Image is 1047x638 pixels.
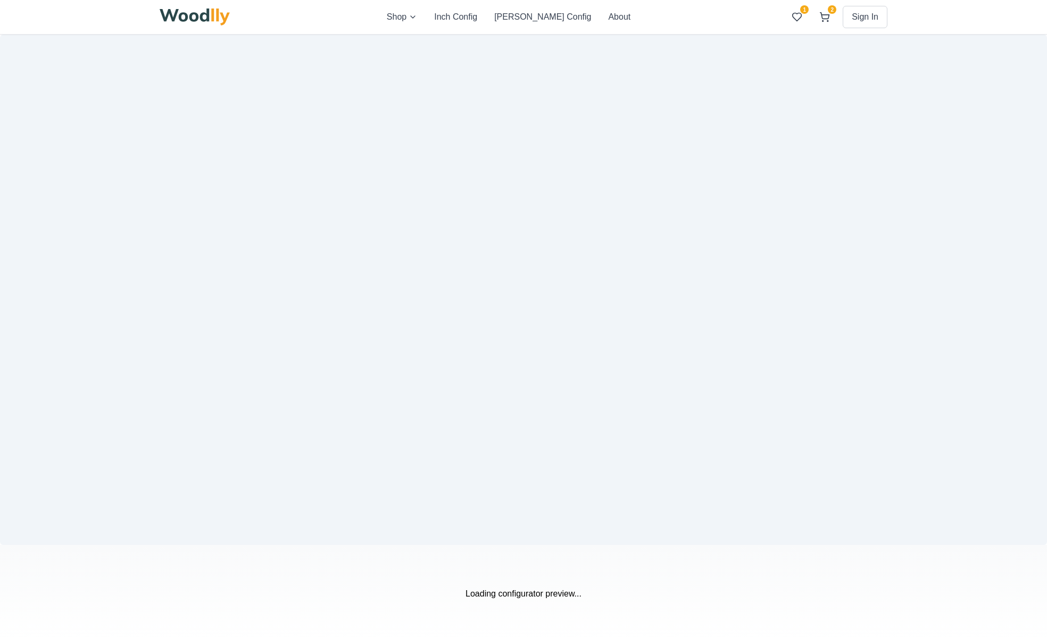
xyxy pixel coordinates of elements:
button: Sign In [843,6,887,28]
button: Shop [387,11,417,23]
button: 2 [815,7,834,27]
button: About [608,11,630,23]
button: 1 [787,7,807,27]
p: Loading configurator preview... [160,587,887,600]
span: 1 [800,5,809,14]
button: Inch Config [434,11,477,23]
button: [PERSON_NAME] Config [494,11,591,23]
img: Woodlly [160,9,230,26]
span: 2 [828,5,836,14]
